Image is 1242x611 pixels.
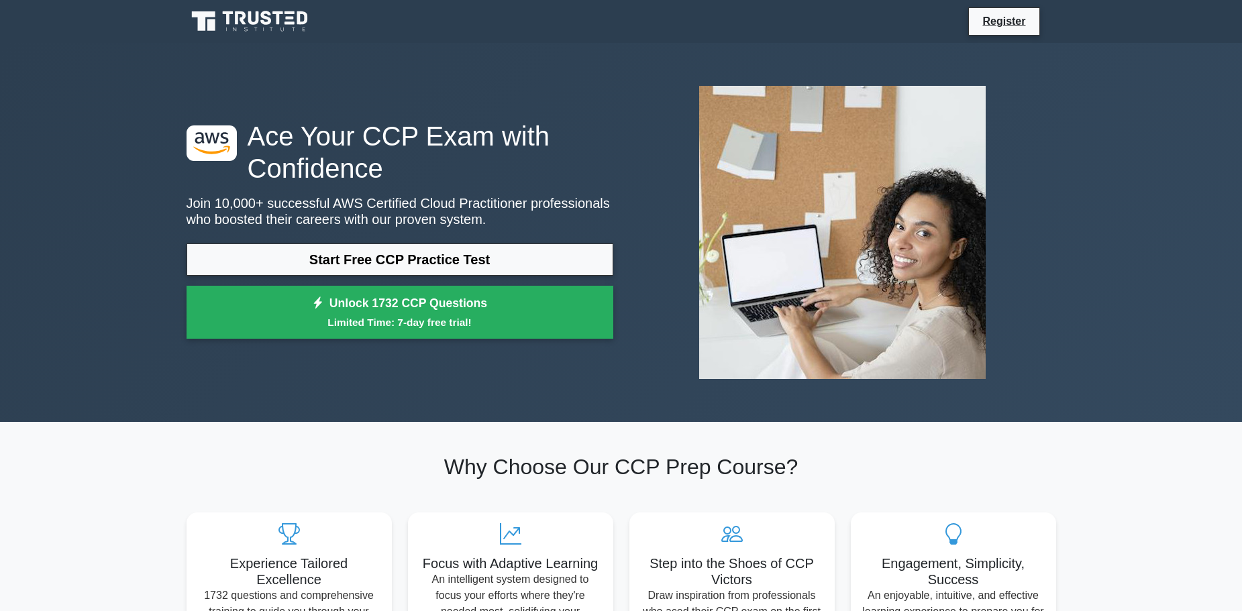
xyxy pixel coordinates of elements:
[187,286,613,339] a: Unlock 1732 CCP QuestionsLimited Time: 7-day free trial!
[187,120,613,184] h1: Ace Your CCP Exam with Confidence
[187,454,1056,480] h2: Why Choose Our CCP Prep Course?
[640,555,824,588] h5: Step into the Shoes of CCP Victors
[203,315,597,330] small: Limited Time: 7-day free trial!
[974,13,1033,30] a: Register
[862,555,1045,588] h5: Engagement, Simplicity, Success
[187,243,613,276] a: Start Free CCP Practice Test
[187,195,613,227] p: Join 10,000+ successful AWS Certified Cloud Practitioner professionals who boosted their careers ...
[197,555,381,588] h5: Experience Tailored Excellence
[419,555,603,571] h5: Focus with Adaptive Learning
